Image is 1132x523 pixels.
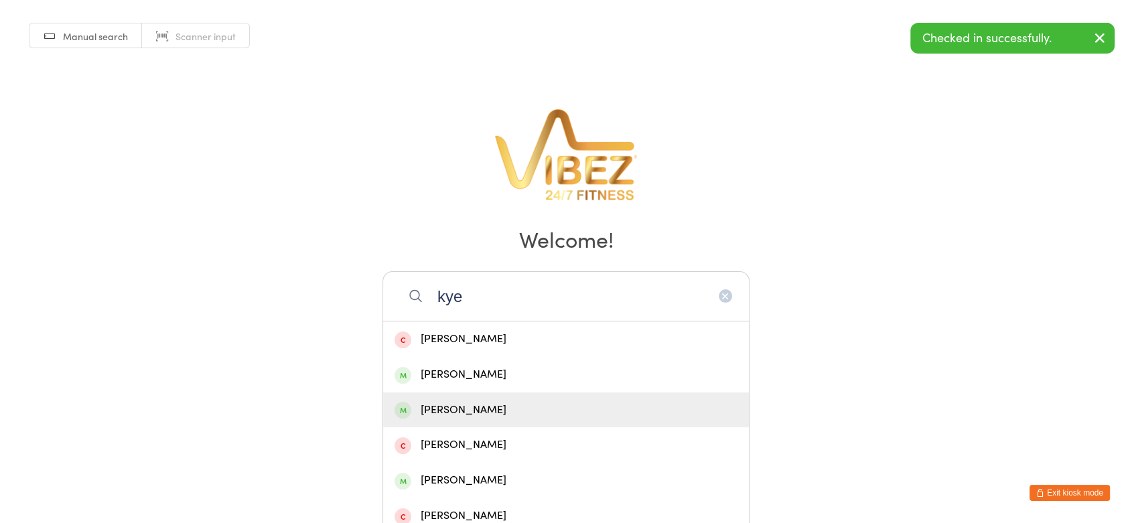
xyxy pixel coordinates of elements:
div: [PERSON_NAME] [395,436,737,454]
div: [PERSON_NAME] [395,366,737,384]
span: Scanner input [175,29,236,43]
input: Search [382,271,750,321]
div: [PERSON_NAME] [395,401,737,419]
div: Checked in successfully. [910,23,1115,54]
div: [PERSON_NAME] [395,471,737,490]
span: Manual search [63,29,128,43]
h2: Welcome! [13,224,1119,254]
div: [PERSON_NAME] [395,330,737,348]
img: VibeZ 24/7 Fitness [490,104,642,205]
button: Exit kiosk mode [1030,485,1110,501]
